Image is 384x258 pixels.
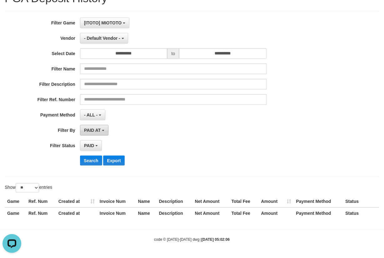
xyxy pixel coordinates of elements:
button: PAID [80,140,102,151]
th: Name [136,196,157,208]
button: - Default Vendor - [80,33,128,44]
th: Invoice Num [97,208,136,219]
button: Open LiveChat chat widget [3,3,21,21]
th: Amount [259,196,294,208]
button: - ALL - [80,110,105,120]
span: PAID AT [84,128,101,133]
th: Name [136,208,157,219]
span: PAID [84,143,94,148]
strong: [DATE] 05:02:06 [202,238,230,242]
th: Invoice Num [97,196,136,208]
span: - ALL - [84,112,98,117]
th: Created at [56,196,97,208]
span: - Default Vendor - [84,36,120,41]
th: Ref. Num [26,196,56,208]
th: Status [343,196,379,208]
th: Net Amount [193,208,229,219]
th: Created at [56,208,97,219]
th: Ref. Num [26,208,56,219]
th: Description [157,208,193,219]
th: Payment Method [294,196,343,208]
th: Amount [259,208,294,219]
th: Net Amount [193,196,229,208]
label: Show entries [5,183,52,193]
span: [ITOTO] MIOTOTO [84,20,122,25]
th: Total Fee [229,196,259,208]
small: code © [DATE]-[DATE] dwg | [154,238,230,242]
th: Status [343,208,379,219]
button: Search [80,156,102,166]
th: Total Fee [229,208,259,219]
button: PAID AT [80,125,109,136]
th: Game [5,208,26,219]
select: Showentries [16,183,39,193]
th: Payment Method [294,208,343,219]
button: Export [103,156,124,166]
th: Description [157,196,193,208]
span: to [167,48,179,59]
button: [ITOTO] MIOTOTO [80,18,129,28]
th: Game [5,196,26,208]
